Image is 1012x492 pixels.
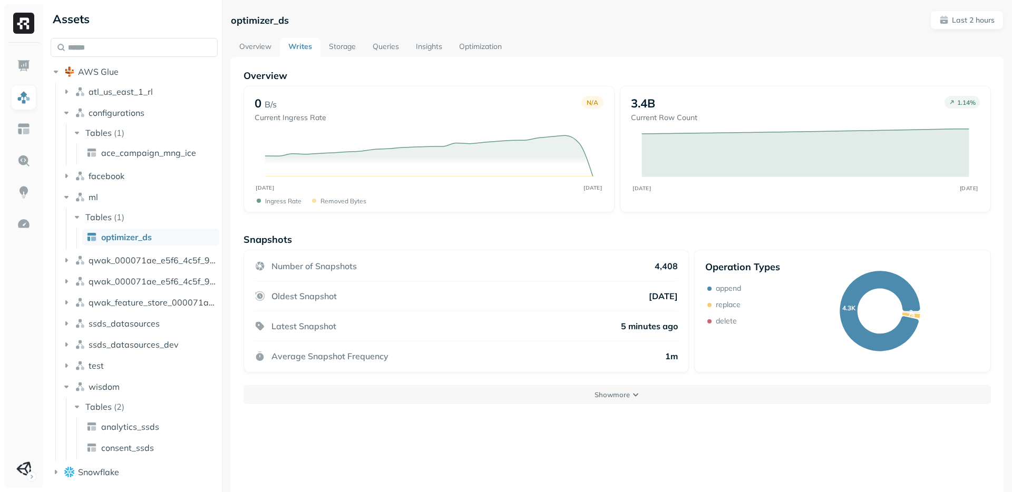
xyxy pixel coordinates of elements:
button: Tables(1) [72,124,219,141]
img: namespace [75,318,85,329]
a: Storage [320,38,364,57]
span: optimizer_ds [101,232,152,242]
div: Assets [51,11,218,27]
a: analytics_ssds [82,418,219,435]
button: ssds_datasources_dev [61,336,218,353]
p: optimizer_ds [231,14,289,26]
img: namespace [75,255,85,265]
p: 0 [255,96,261,111]
p: B/s [265,98,277,111]
p: Show more [595,390,630,400]
img: namespace [75,86,85,97]
p: ( 1 ) [114,127,124,138]
p: Oldest Snapshot [271,291,337,301]
a: ace_campaign_mng_ice [82,144,219,161]
p: Snapshots [244,233,292,245]
img: Dashboard [17,59,31,73]
a: Writes [280,38,320,57]
p: 3.4B [631,96,655,111]
img: namespace [75,107,85,118]
img: Asset Explorer [17,122,31,136]
span: atl_us_east_1_rl [89,86,153,97]
span: analytics_ssds [101,421,159,432]
img: table [86,421,97,432]
text: 74 [908,311,915,319]
tspan: [DATE] [632,185,651,191]
button: ml [61,189,218,205]
img: namespace [75,171,85,181]
p: Current Row Count [631,113,697,123]
img: table [86,147,97,158]
p: Operation Types [705,261,780,273]
p: Latest Snapshot [271,321,336,331]
span: ssds_datasources [89,318,160,329]
p: Number of Snapshots [271,261,357,271]
span: ssds_datasources_dev [89,339,179,350]
tspan: [DATE] [960,185,978,191]
button: Showmore [244,385,991,404]
img: table [86,442,97,453]
img: root [64,66,75,77]
span: Tables [85,212,112,222]
button: facebook [61,168,218,184]
span: qwak_000071ae_e5f6_4c5f_97ab_2b533d00d294_analytics_data [89,255,218,265]
p: [DATE] [649,291,678,301]
p: N/A [587,99,598,106]
p: 1m [665,351,678,361]
button: Last 2 hours [930,11,1004,29]
img: namespace [75,192,85,202]
tspan: [DATE] [256,184,275,191]
a: Optimization [451,38,510,57]
img: Optimization [17,217,31,231]
button: qwak_feature_store_000071ae_e5f6_4c5f_97ab_2b533d00d294 [61,294,218,311]
p: 4,408 [655,261,678,271]
img: Insights [17,185,31,199]
img: table [86,232,97,242]
p: Overview [244,70,991,82]
p: Ingress Rate [265,197,301,205]
span: wisdom [89,381,120,392]
span: qwak_feature_store_000071ae_e5f6_4c5f_97ab_2b533d00d294 [89,297,218,308]
button: Snowflake [51,464,218,480]
button: configurations [61,104,218,121]
span: ace_campaign_mng_ice [101,147,196,158]
span: consent_ssds [101,442,154,453]
p: ( 2 ) [114,401,124,412]
a: consent_ssds [82,439,219,456]
button: AWS Glue [51,63,218,80]
p: Last 2 hours [952,15,995,25]
a: Insights [407,38,451,57]
a: optimizer_ds [82,229,219,245]
a: Queries [364,38,407,57]
img: Ryft [13,13,34,34]
img: namespace [75,297,85,308]
span: facebook [89,171,124,181]
img: Assets [17,91,31,104]
img: Query Explorer [17,154,31,168]
span: Tables [85,127,112,138]
span: Tables [85,401,112,412]
p: Removed bytes [320,197,366,205]
p: append [716,283,741,293]
p: replace [716,300,741,310]
p: ( 1 ) [114,212,124,222]
button: ssds_datasources [61,315,218,332]
button: atl_us_east_1_rl [61,83,218,100]
button: wisdom [61,378,218,395]
button: Tables(2) [72,398,219,415]
span: qwak_000071ae_e5f6_4c5f_97ab_2b533d00d294_analytics_data_view [89,276,218,287]
text: 4.3K [842,304,856,312]
p: Average Snapshot Frequency [271,351,388,361]
span: AWS Glue [78,66,119,77]
text: 3 [909,308,913,316]
button: test [61,357,218,374]
p: delete [716,316,737,326]
span: configurations [89,107,144,118]
p: Current Ingress Rate [255,113,326,123]
a: Overview [231,38,280,57]
button: qwak_000071ae_e5f6_4c5f_97ab_2b533d00d294_analytics_data_view [61,273,218,290]
button: Tables(1) [72,209,219,225]
img: namespace [75,381,85,392]
p: 5 minutes ago [621,321,678,331]
span: Snowflake [78,467,119,477]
